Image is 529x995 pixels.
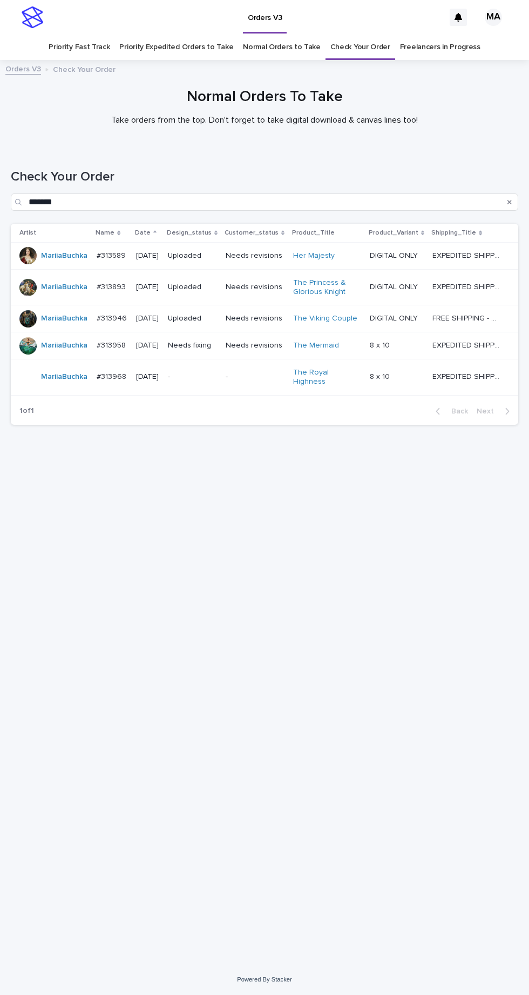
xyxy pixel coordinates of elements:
p: Uploaded [168,314,217,323]
a: The Mermaid [293,341,339,350]
tr: MariiaBuchka #313893#313893 [DATE]UploadedNeeds revisionsThe Princess & Glorious Knight DIGITAL O... [11,269,518,305]
h1: Check Your Order [11,169,518,185]
p: Needs revisions [226,283,284,292]
p: #313968 [97,370,128,382]
p: #313893 [97,281,128,292]
a: The Princess & Glorious Knight [293,278,361,297]
p: - [168,372,217,382]
p: Customer_status [225,227,279,239]
a: Check Your Order [330,35,390,60]
p: [DATE] [136,314,159,323]
a: The Viking Couple [293,314,357,323]
img: stacker-logo-s-only.png [22,6,43,28]
a: Normal Orders to Take [243,35,321,60]
p: [DATE] [136,341,159,350]
p: Product_Variant [369,227,418,239]
p: EXPEDITED SHIPPING - preview in 1 business day; delivery up to 5 business days after your approval. [432,281,502,292]
p: EXPEDITED SHIPPING - preview in 1 business day; delivery up to 5 business days after your approval. [432,339,502,350]
p: DIGITAL ONLY [370,249,420,261]
p: Needs revisions [226,341,284,350]
p: - [226,372,284,382]
p: DIGITAL ONLY [370,281,420,292]
p: DIGITAL ONLY [370,312,420,323]
a: MariiaBuchka [41,251,87,261]
p: Take orders from the top. Don't forget to take digital download & canvas lines too! [49,115,480,125]
a: MariiaBuchka [41,314,87,323]
p: Design_status [167,227,212,239]
p: #313589 [97,249,128,261]
p: Needs revisions [226,314,284,323]
p: [DATE] [136,372,159,382]
p: [DATE] [136,251,159,261]
p: [DATE] [136,283,159,292]
p: 8 x 10 [370,370,392,382]
p: Uploaded [168,283,217,292]
p: Name [96,227,114,239]
p: EXPEDITED SHIPPING - preview in 1 business day; delivery up to 5 business days after your approval. [432,370,502,382]
tr: MariiaBuchka #313958#313958 [DATE]Needs fixingNeeds revisionsThe Mermaid 8 x 108 x 10 EXPEDITED S... [11,332,518,359]
a: MariiaBuchka [41,283,87,292]
p: Artist [19,227,36,239]
a: Priority Fast Track [49,35,110,60]
a: MariiaBuchka [41,341,87,350]
div: MA [485,9,502,26]
p: 1 of 1 [11,398,43,424]
a: MariiaBuchka [41,372,87,382]
p: Needs revisions [226,251,284,261]
p: 8 x 10 [370,339,392,350]
tr: MariiaBuchka #313946#313946 [DATE]UploadedNeeds revisionsThe Viking Couple DIGITAL ONLYDIGITAL ON... [11,305,518,332]
p: FREE SHIPPING - preview in 1-2 business days, after your approval delivery will take 5-10 b.d. [432,312,502,323]
p: Uploaded [168,251,217,261]
p: Check Your Order [53,63,116,75]
button: Back [427,406,472,416]
tr: MariiaBuchka #313968#313968 [DATE]--The Royal Highness 8 x 108 x 10 EXPEDITED SHIPPING - preview ... [11,359,518,395]
a: Powered By Stacker [237,976,291,983]
a: Freelancers in Progress [400,35,480,60]
span: Back [445,408,468,415]
p: EXPEDITED SHIPPING - preview in 1 business day; delivery up to 5 business days after your approval. [432,249,502,261]
span: Next [477,408,500,415]
tr: MariiaBuchka #313589#313589 [DATE]UploadedNeeds revisionsHer Majesty DIGITAL ONLYDIGITAL ONLY EXP... [11,242,518,269]
input: Search [11,193,518,211]
a: Her Majesty [293,251,335,261]
h1: Normal Orders To Take [11,88,518,106]
p: #313958 [97,339,128,350]
p: Product_Title [292,227,335,239]
p: #313946 [97,312,129,323]
p: Needs fixing [168,341,217,350]
a: Priority Expedited Orders to Take [119,35,233,60]
a: The Royal Highness [293,368,361,386]
p: Shipping_Title [431,227,476,239]
button: Next [472,406,518,416]
a: Orders V3 [5,62,41,75]
p: Date [135,227,151,239]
